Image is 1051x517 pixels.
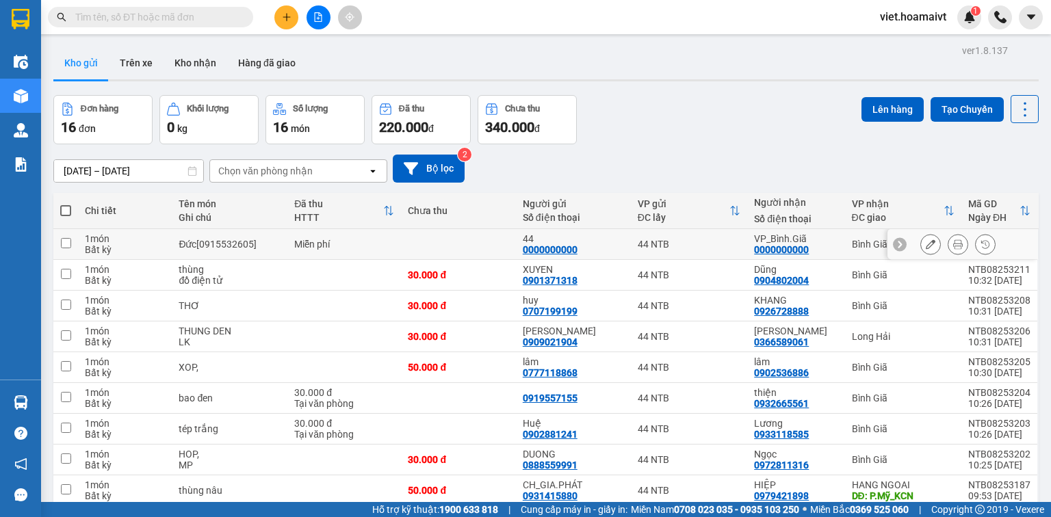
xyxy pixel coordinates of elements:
[994,11,1007,23] img: phone-icon
[852,300,955,311] div: Bình Giã
[523,244,578,255] div: 0000000000
[485,119,534,135] span: 340.000
[85,244,165,255] div: Bất kỳ
[963,11,976,23] img: icon-new-feature
[85,460,165,470] div: Bất kỳ
[961,193,1037,229] th: Toggle SortBy
[523,356,624,367] div: lâm
[179,449,281,460] div: HOP,
[14,55,28,69] img: warehouse-icon
[14,157,28,172] img: solution-icon
[852,331,955,342] div: Long Hải
[179,393,281,403] div: bao đen
[294,398,394,409] div: Tại văn phòng
[754,490,809,501] div: 0979421898
[177,123,187,134] span: kg
[227,47,307,79] button: Hàng đã giao
[159,95,259,144] button: Khối lượng0kg
[968,306,1030,317] div: 10:31 [DATE]
[803,507,807,512] span: ⚪️
[478,95,577,144] button: Chưa thu340.000đ
[408,362,508,373] div: 50.000 đ
[845,193,961,229] th: Toggle SortBy
[345,12,354,22] span: aim
[85,429,165,440] div: Bất kỳ
[852,362,955,373] div: Bình Giã
[968,356,1030,367] div: NTB08253205
[861,97,924,122] button: Lên hàng
[399,104,424,114] div: Đã thu
[523,429,578,440] div: 0902881241
[428,123,434,134] span: đ
[12,9,29,29] img: logo-vxr
[523,326,624,336] div: Chau
[638,198,729,209] div: VP gửi
[313,12,323,22] span: file-add
[754,479,838,490] div: HIỆP
[439,504,498,515] strong: 1900 633 818
[14,427,27,440] span: question-circle
[754,387,838,398] div: thiện
[523,336,578,347] div: 0909021904
[754,213,838,224] div: Số điện thoại
[179,300,281,311] div: THƠ
[968,418,1030,429] div: NTB08253203
[534,123,540,134] span: đ
[968,212,1020,223] div: Ngày ĐH
[523,264,624,275] div: XUYEN
[754,244,809,255] div: 0000000000
[638,454,740,465] div: 44 NTB
[638,423,740,434] div: 44 NTB
[968,460,1030,470] div: 10:25 [DATE]
[408,269,508,280] div: 30.000 đ
[852,490,955,501] div: DĐ: P.Mỹ_KCN
[973,6,978,16] span: 1
[109,47,164,79] button: Trên xe
[523,275,578,286] div: 0901371318
[57,12,66,22] span: search
[79,123,96,134] span: đơn
[14,89,28,103] img: warehouse-icon
[367,165,378,176] svg: open
[14,123,28,137] img: warehouse-icon
[179,198,281,209] div: Tên món
[408,205,508,216] div: Chưa thu
[754,336,809,347] div: 0366589061
[523,460,578,470] div: 0888559991
[53,95,153,144] button: Đơn hàng16đơn
[85,326,165,336] div: 1 món
[265,95,365,144] button: Số lượng16món
[408,331,508,342] div: 30.000 đ
[307,5,330,29] button: file-add
[968,490,1030,501] div: 09:53 [DATE]
[372,95,471,144] button: Đã thu220.000đ
[975,505,985,514] span: copyright
[631,502,799,517] span: Miền Nam
[674,504,799,515] strong: 0708 023 035 - 0935 103 250
[379,119,428,135] span: 220.000
[294,212,383,223] div: HTTT
[14,488,27,501] span: message
[968,429,1030,440] div: 10:26 [DATE]
[85,205,165,216] div: Chi tiết
[523,393,578,403] div: 0919557155
[920,234,941,254] div: Sửa đơn hàng
[179,326,281,336] div: THUNG DEN
[638,331,740,342] div: 44 NTB
[852,239,955,250] div: Bình Giã
[179,485,281,496] div: thùng nâu
[273,119,288,135] span: 16
[53,47,109,79] button: Kho gửi
[75,10,237,25] input: Tìm tên, số ĐT hoặc mã đơn
[85,387,165,398] div: 1 món
[869,8,957,25] span: viet.hoamaivt
[968,295,1030,306] div: NTB08253208
[294,198,383,209] div: Đã thu
[754,429,809,440] div: 0933118585
[968,336,1030,347] div: 10:31 [DATE]
[85,418,165,429] div: 1 món
[638,300,740,311] div: 44 NTB
[968,198,1020,209] div: Mã GD
[218,164,313,178] div: Chọn văn phòng nhận
[852,198,944,209] div: VP nhận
